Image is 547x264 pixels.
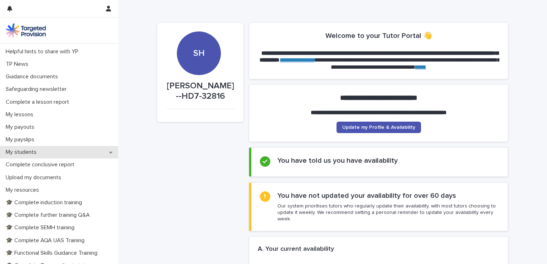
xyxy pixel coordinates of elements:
h2: You have not updated your availability for over 60 days [277,191,456,200]
p: [PERSON_NAME]--HD7-32816 [166,81,235,102]
p: Complete conclusive report [3,161,80,168]
a: Update my Profile & Availability [337,122,421,133]
p: Helpful hints to share with YP [3,48,84,55]
p: Guidance documents [3,73,64,80]
span: Update my Profile & Availability [342,125,415,130]
p: 🎓 Functional Skills Guidance Training [3,250,103,256]
p: Our system prioritises tutors who regularly update their availability, with most tutors choosing ... [277,203,499,223]
p: Safeguarding newsletter [3,86,72,93]
p: Complete a lesson report [3,99,75,106]
p: My lessons [3,111,39,118]
p: My resources [3,187,45,194]
p: 🎓 Complete induction training [3,199,88,206]
p: 🎓 Complete SEMH training [3,224,80,231]
div: SH [177,5,221,59]
h2: A. Your current availability [258,245,334,253]
p: TP News [3,61,34,68]
img: M5nRWzHhSzIhMunXDL62 [6,23,46,38]
p: 🎓 Complete further training Q&A [3,212,96,219]
h2: You have told us you have availability [277,156,398,165]
p: My students [3,149,42,156]
h2: Welcome to your Tutor Portal 👋 [325,31,432,40]
p: 🎓 Complete AQA UAS Training [3,237,90,244]
p: My payslips [3,136,40,143]
p: My payouts [3,124,40,131]
p: Upload my documents [3,174,67,181]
